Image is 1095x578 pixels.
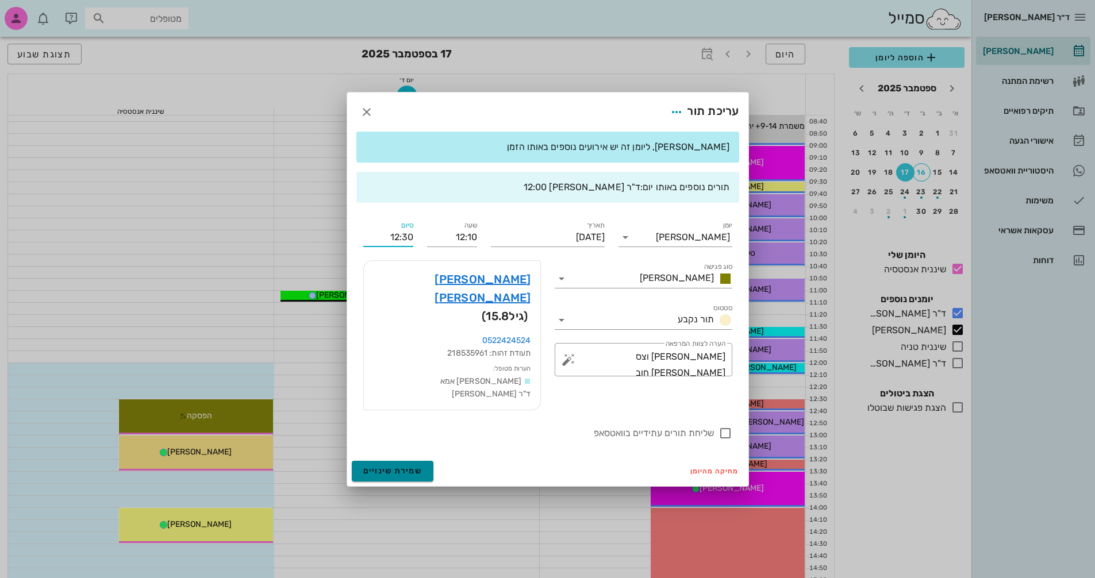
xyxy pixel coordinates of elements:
span: [PERSON_NAME] [640,272,714,283]
label: סטטוס [713,304,732,313]
div: עריכת תור [666,102,739,122]
span: שמירת שינויים [363,466,422,476]
div: תורים נוספים באותו יום: [366,181,730,194]
span: ד"ר [PERSON_NAME] 12:00 [524,182,640,192]
span: [PERSON_NAME] אמא ד"ר [PERSON_NAME] [440,376,531,399]
button: מחיקה מהיומן [686,463,744,479]
input: 00:00 [363,228,413,246]
span: מחיקה מהיומן [690,467,739,475]
a: [PERSON_NAME] [PERSON_NAME] [373,270,531,307]
div: תעודת זהות: 218535961 [373,347,531,360]
span: [PERSON_NAME], ליומן זה יש אירועים נוספים באותו הזמן [507,141,729,152]
span: 15.8 [486,309,509,323]
small: הערות מטופל: [493,365,531,372]
button: שמירת שינויים [352,461,434,481]
label: סוג פגישה [704,263,732,271]
label: שעה [464,221,477,230]
span: (גיל ) [482,307,528,325]
label: הערה לצוות המרפאה [665,340,725,348]
span: תור נקבע [678,314,714,325]
a: 0522424524 [482,336,531,345]
label: סיום [401,221,413,230]
div: [PERSON_NAME] [656,232,730,242]
div: סטטוסתור נקבע [555,311,732,329]
label: יומן [723,221,732,230]
label: תאריך [586,221,605,230]
label: שליחת תורים עתידיים בוואטסאפ [363,427,714,439]
div: יומן[PERSON_NAME] [618,228,732,246]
